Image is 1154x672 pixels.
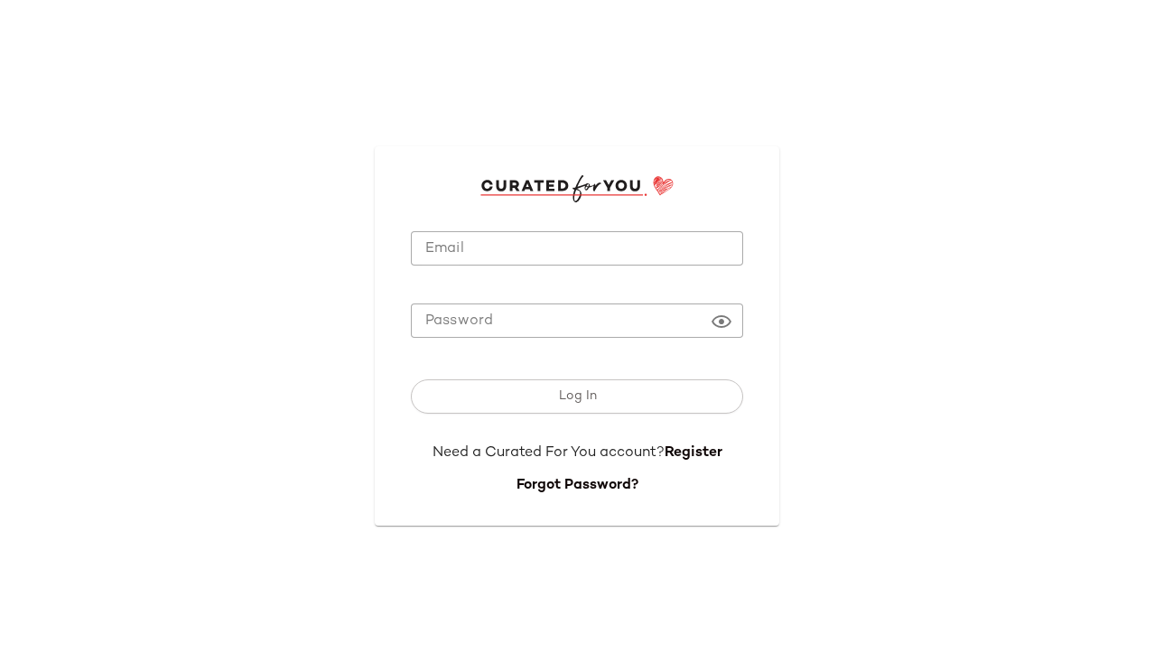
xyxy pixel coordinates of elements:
a: Register [665,445,722,461]
button: Log In [411,379,743,414]
span: Need a Curated For You account? [433,445,665,461]
span: Log In [557,389,596,404]
img: cfy_login_logo.DGdB1djN.svg [480,175,675,202]
a: Forgot Password? [517,478,638,493]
